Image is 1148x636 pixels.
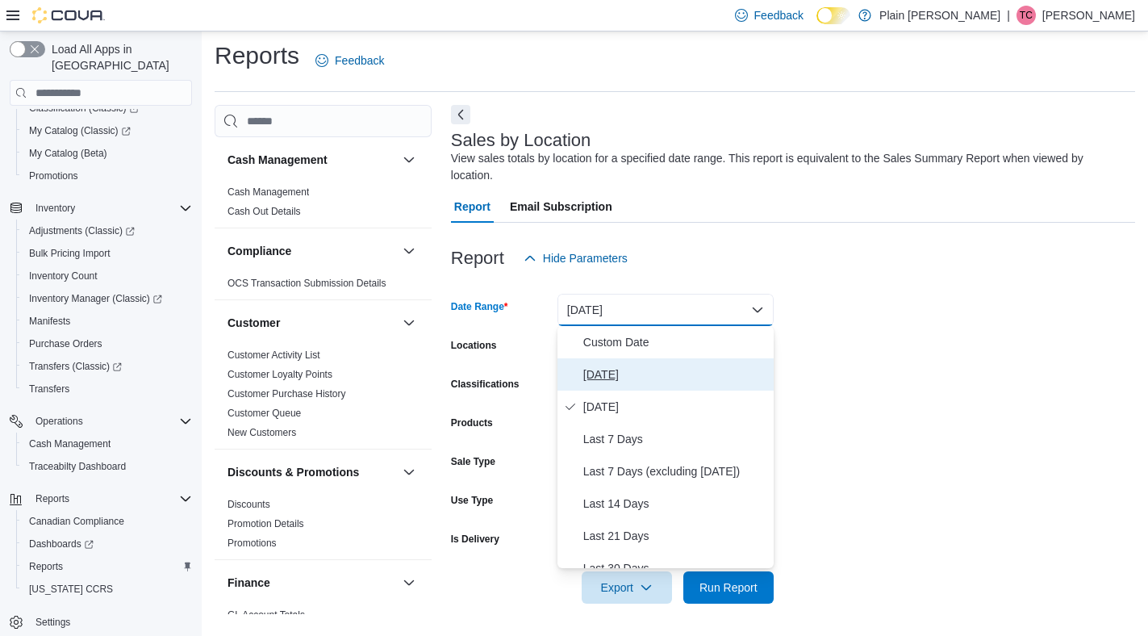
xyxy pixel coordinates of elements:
[451,150,1127,184] div: View sales totals by location for a specified date range. This report is equivalent to the Sales ...
[23,312,77,331] a: Manifests
[23,289,169,308] a: Inventory Manager (Classic)
[399,573,419,592] button: Finance
[215,274,432,299] div: Compliance
[879,6,1000,25] p: Plain [PERSON_NAME]
[399,150,419,169] button: Cash Management
[29,489,76,508] button: Reports
[228,408,301,419] a: Customer Queue
[215,182,432,228] div: Cash Management
[23,221,141,241] a: Adjustments (Classic)
[23,379,192,399] span: Transfers
[399,462,419,482] button: Discounts & Promotions
[228,575,270,591] h3: Finance
[451,300,508,313] label: Date Range
[29,292,162,305] span: Inventory Manager (Classic)
[451,249,504,268] h3: Report
[451,533,499,546] label: Is Delivery
[29,383,69,395] span: Transfers
[29,270,98,282] span: Inventory Count
[583,333,767,352] span: Custom Date
[23,457,192,476] span: Traceabilty Dashboard
[228,315,396,331] button: Customer
[1020,6,1033,25] span: TC
[451,494,493,507] label: Use Type
[543,250,628,266] span: Hide Parameters
[23,312,192,331] span: Manifests
[228,538,277,549] a: Promotions
[228,517,304,530] span: Promotion Details
[3,197,198,220] button: Inventory
[23,357,128,376] a: Transfers (Classic)
[16,578,198,600] button: [US_STATE] CCRS
[583,462,767,481] span: Last 7 Days (excluding [DATE])
[228,152,396,168] button: Cash Management
[683,571,774,604] button: Run Report
[23,557,69,576] a: Reports
[3,410,198,433] button: Operations
[16,433,198,455] button: Cash Management
[16,355,198,378] a: Transfers (Classic)
[23,334,109,354] a: Purchase Orders
[29,583,113,596] span: [US_STATE] CCRS
[228,278,386,289] a: OCS Transaction Submission Details
[23,434,192,454] span: Cash Management
[16,555,198,578] button: Reports
[29,412,192,431] span: Operations
[29,538,94,550] span: Dashboards
[29,437,111,450] span: Cash Management
[228,407,301,420] span: Customer Queue
[583,494,767,513] span: Last 14 Days
[29,560,63,573] span: Reports
[16,165,198,187] button: Promotions
[228,205,301,218] span: Cash Out Details
[29,460,126,473] span: Traceabilty Dashboard
[228,518,304,529] a: Promotion Details
[228,575,396,591] button: Finance
[23,289,192,308] span: Inventory Manager (Classic)
[583,429,767,449] span: Last 7 Days
[16,242,198,265] button: Bulk Pricing Import
[23,512,131,531] a: Canadian Compliance
[29,199,192,218] span: Inventory
[29,199,81,218] button: Inventory
[23,244,117,263] a: Bulk Pricing Import
[23,121,137,140] a: My Catalog (Classic)
[35,492,69,505] span: Reports
[16,510,198,533] button: Canadian Compliance
[29,315,70,328] span: Manifests
[29,247,111,260] span: Bulk Pricing Import
[451,339,497,352] label: Locations
[16,142,198,165] button: My Catalog (Beta)
[228,315,280,331] h3: Customer
[16,119,198,142] a: My Catalog (Classic)
[228,349,320,362] span: Customer Activity List
[16,220,198,242] a: Adjustments (Classic)
[228,369,332,380] a: Customer Loyalty Points
[582,571,672,604] button: Export
[451,131,591,150] h3: Sales by Location
[29,124,131,137] span: My Catalog (Classic)
[23,512,192,531] span: Canadian Compliance
[16,533,198,555] a: Dashboards
[510,190,612,223] span: Email Subscription
[23,457,132,476] a: Traceabilty Dashboard
[29,412,90,431] button: Operations
[29,337,102,350] span: Purchase Orders
[16,287,198,310] a: Inventory Manager (Classic)
[23,266,192,286] span: Inventory Count
[16,455,198,478] button: Traceabilty Dashboard
[228,152,328,168] h3: Cash Management
[29,147,107,160] span: My Catalog (Beta)
[754,7,804,23] span: Feedback
[451,455,495,468] label: Sale Type
[1007,6,1010,25] p: |
[583,365,767,384] span: [DATE]
[228,464,396,480] button: Discounts & Promotions
[23,379,76,399] a: Transfers
[29,612,192,632] span: Settings
[228,426,296,439] span: New Customers
[591,571,662,604] span: Export
[215,345,432,449] div: Customer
